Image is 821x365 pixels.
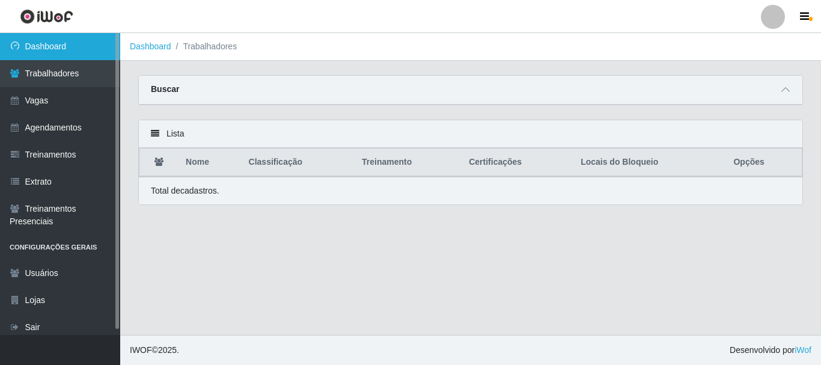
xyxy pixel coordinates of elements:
[139,120,802,148] div: Lista
[242,149,355,177] th: Classificação
[726,149,802,177] th: Opções
[795,345,811,355] a: iWof
[151,84,179,94] strong: Buscar
[355,149,462,177] th: Treinamento
[130,344,179,357] span: © 2025 .
[120,33,821,61] nav: breadcrumb
[179,149,241,177] th: Nome
[171,40,237,53] li: Trabalhadores
[151,185,219,197] p: Total de cadastros.
[462,149,573,177] th: Certificações
[130,345,152,355] span: IWOF
[573,149,726,177] th: Locais do Bloqueio
[730,344,811,357] span: Desenvolvido por
[20,9,73,24] img: CoreUI Logo
[130,41,171,51] a: Dashboard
